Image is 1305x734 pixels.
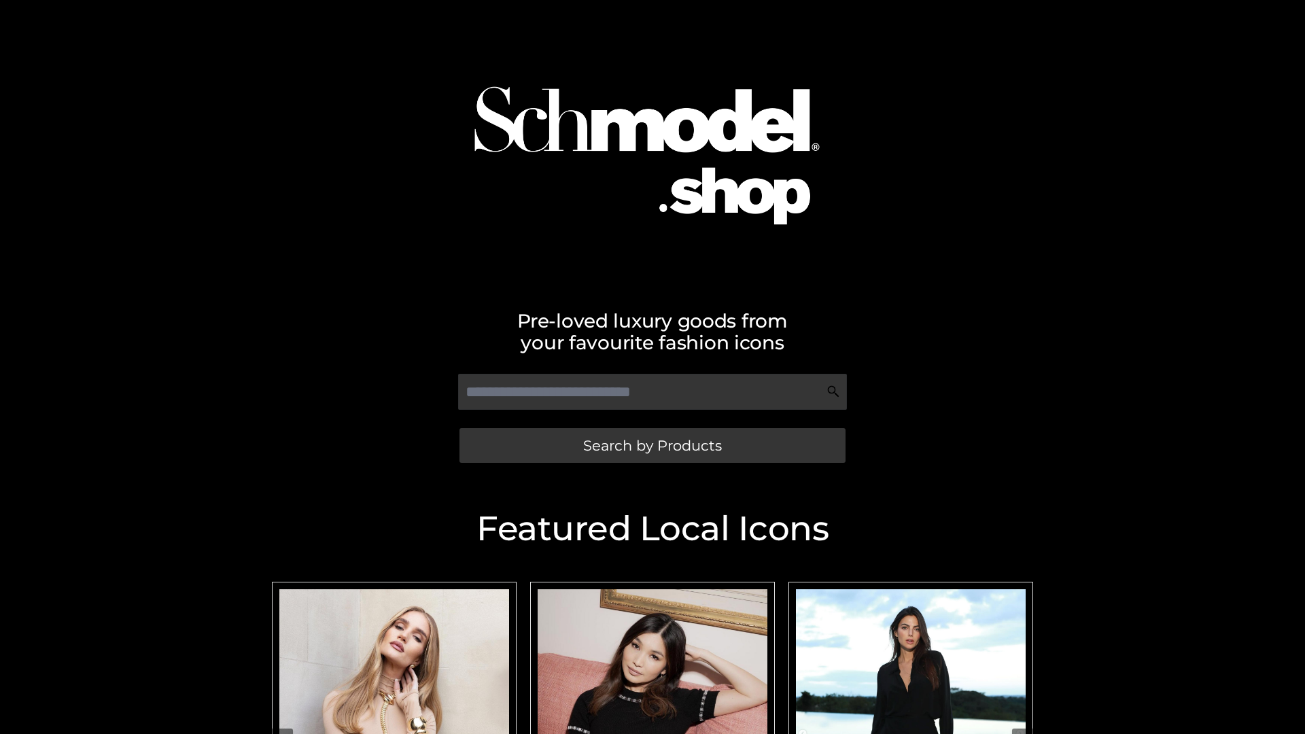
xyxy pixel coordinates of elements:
img: Search Icon [826,385,840,398]
h2: Pre-loved luxury goods from your favourite fashion icons [265,310,1040,353]
h2: Featured Local Icons​ [265,512,1040,546]
span: Search by Products [583,438,722,453]
a: Search by Products [459,428,846,463]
